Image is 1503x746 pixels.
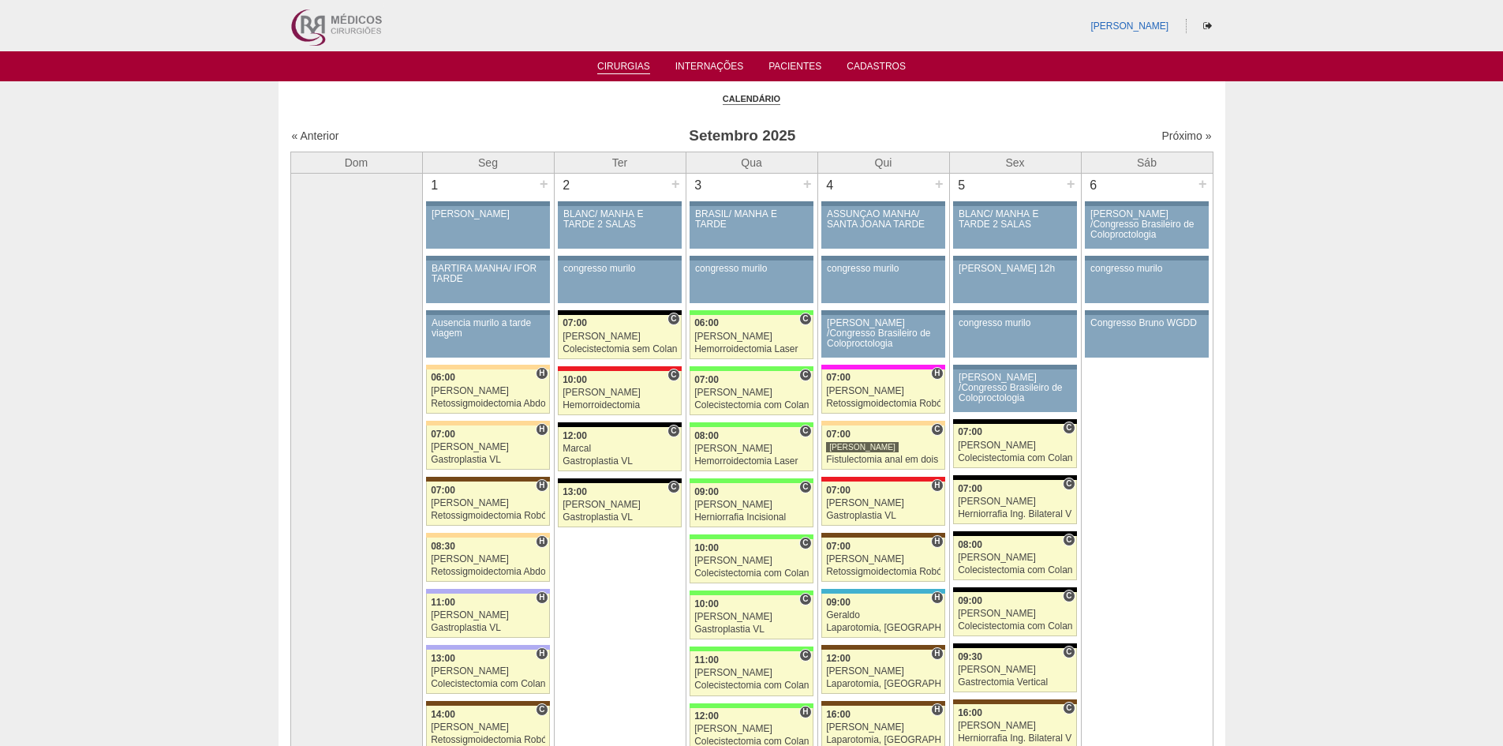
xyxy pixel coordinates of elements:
a: congresso murilo [558,261,681,303]
span: Hospital [931,535,943,548]
span: 06:00 [694,317,719,328]
div: Key: Brasil [690,422,813,427]
div: Key: Aviso [953,365,1076,369]
div: Key: Aviso [1085,310,1208,315]
span: Consultório [799,649,811,662]
div: + [801,174,814,194]
div: Retossigmoidectomia Robótica [826,399,940,409]
div: Laparotomia, [GEOGRAPHIC_DATA], Drenagem, Bridas VL [826,623,940,633]
div: [PERSON_NAME] [958,721,1072,731]
div: Colecistectomia com Colangiografia VL [694,568,809,579]
div: Gastroplastia VL [826,511,940,521]
div: Key: Blanc [558,478,681,483]
a: C 09:30 [PERSON_NAME] Gastrectomia Vertical [953,648,1076,692]
a: congresso murilo [821,261,944,303]
span: 14:00 [431,709,455,720]
div: [PERSON_NAME] [958,665,1072,675]
div: Key: Blanc [953,643,1076,648]
div: Key: Santa Joana [953,699,1076,704]
div: [PERSON_NAME] [958,497,1072,507]
div: [PERSON_NAME] [826,554,940,564]
span: Hospital [931,703,943,716]
span: Consultório [1063,702,1075,714]
h3: Setembro 2025 [512,125,972,148]
div: [PERSON_NAME] [826,666,940,677]
div: BLANC/ MANHÃ E TARDE 2 SALAS [563,209,676,230]
div: [PERSON_NAME] [431,722,545,733]
a: C 07:00 [PERSON_NAME] Colecistectomia com Colangiografia VL [953,424,1076,468]
a: C 09:00 [PERSON_NAME] Herniorrafia Incisional [690,483,813,527]
div: [PERSON_NAME] [826,386,940,396]
a: [PERSON_NAME] /Congresso Brasileiro de Coloproctologia [1085,206,1208,249]
div: [PERSON_NAME] [431,610,545,620]
div: Key: Neomater [821,589,944,594]
span: 10:00 [694,598,719,609]
div: [PERSON_NAME] [958,440,1072,451]
div: Key: Christóvão da Gama [426,589,549,594]
span: Consultório [1063,422,1075,434]
div: Hemorroidectomia Laser [694,344,809,354]
div: congresso murilo [563,264,676,274]
a: C 10:00 [PERSON_NAME] Gastroplastia VL [690,595,813,639]
div: Key: Bartira [426,533,549,538]
span: 07:00 [826,429,851,440]
a: C 10:00 [PERSON_NAME] Colecistectomia com Colangiografia VL [690,539,813,583]
a: Internações [675,61,744,77]
a: Cadastros [847,61,906,77]
span: 10:00 [563,374,587,385]
a: [PERSON_NAME] 12h [953,261,1076,303]
div: 6 [1082,174,1106,197]
div: 3 [686,174,711,197]
div: 2 [555,174,579,197]
span: Hospital [931,591,943,604]
span: Consultório [667,313,679,325]
div: Key: Santa Joana [821,701,944,706]
div: Key: Aviso [953,310,1076,315]
th: Sex [949,152,1081,173]
a: C 06:00 [PERSON_NAME] Hemorroidectomia Laser [690,315,813,359]
div: Key: Aviso [558,256,681,261]
span: 11:00 [431,597,455,608]
div: Retossigmoidectomia Robótica [431,735,545,745]
div: Key: Brasil [690,366,813,371]
a: Calendário [723,93,780,105]
span: 11:00 [694,654,719,665]
div: Gastrectomia Vertical [958,677,1072,688]
div: [PERSON_NAME] [431,386,545,396]
a: [PERSON_NAME] /Congresso Brasileiro de Coloproctologia [821,315,944,358]
div: Colecistectomia com Colangiografia VL [958,453,1072,463]
span: Consultório [667,369,679,381]
span: 13:00 [431,653,455,664]
div: Gastroplastia VL [694,624,809,635]
div: Marcal [563,444,677,454]
div: [PERSON_NAME] [694,612,809,622]
a: H 13:00 [PERSON_NAME] Colecistectomia com Colangiografia VL [426,650,549,694]
div: Retossigmoidectomia Abdominal VL [431,567,545,577]
span: 08:00 [958,539,982,550]
div: Ausencia murilo a tarde viagem [432,318,544,339]
div: Key: Aviso [690,201,813,206]
span: Consultório [1063,534,1075,546]
div: Laparotomia, [GEOGRAPHIC_DATA], Drenagem, Bridas [826,679,940,689]
a: H 11:00 [PERSON_NAME] Gastroplastia VL [426,594,549,638]
span: 07:00 [431,429,455,440]
th: Seg [422,152,554,173]
div: [PERSON_NAME] [826,498,940,508]
div: Key: Santa Joana [426,477,549,482]
span: 07:00 [694,374,719,385]
span: 08:30 [431,541,455,552]
div: Gastroplastia VL [431,455,545,465]
span: Consultório [536,703,548,716]
div: [PERSON_NAME] [694,388,809,398]
div: [PERSON_NAME] [431,666,545,677]
div: Key: Blanc [953,587,1076,592]
div: Hemorroidectomia Laser [694,456,809,467]
a: Cirurgias [597,61,650,74]
span: Consultório [799,313,811,325]
span: Consultório [799,593,811,605]
div: Key: Santa Joana [821,533,944,538]
div: [PERSON_NAME] [563,388,677,398]
span: Hospital [536,535,548,548]
div: Key: Blanc [953,419,1076,424]
a: BRASIL/ MANHÃ E TARDE [690,206,813,249]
